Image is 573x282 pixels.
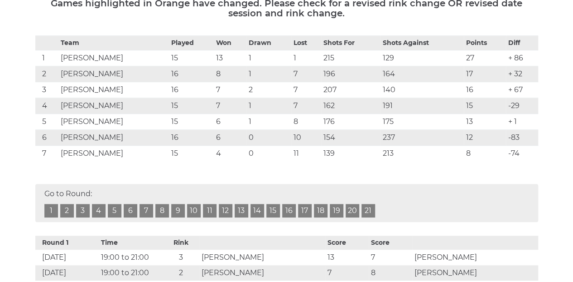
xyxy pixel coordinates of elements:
[58,50,169,66] td: [PERSON_NAME]
[369,250,412,265] td: 7
[163,236,199,250] th: Rink
[35,50,58,66] td: 1
[246,130,291,146] td: 0
[155,204,169,218] a: 8
[506,82,538,98] td: + 67
[35,236,99,250] th: Round 1
[246,66,291,82] td: 1
[246,114,291,130] td: 1
[246,36,291,50] th: Drawn
[35,265,99,281] td: [DATE]
[163,250,199,265] td: 3
[169,66,214,82] td: 16
[214,130,247,146] td: 6
[60,204,74,218] a: 2
[266,204,280,218] a: 15
[58,82,169,98] td: [PERSON_NAME]
[464,36,506,50] th: Points
[464,66,506,82] td: 17
[124,204,137,218] a: 6
[58,146,169,162] td: [PERSON_NAME]
[380,98,464,114] td: 191
[246,98,291,114] td: 1
[321,114,380,130] td: 176
[330,204,343,218] a: 19
[321,36,380,50] th: Shots For
[321,50,380,66] td: 215
[291,98,321,114] td: 7
[321,66,380,82] td: 196
[291,82,321,98] td: 7
[214,66,247,82] td: 8
[380,50,464,66] td: 129
[321,146,380,162] td: 139
[92,204,106,218] a: 4
[35,66,58,82] td: 2
[321,82,380,98] td: 207
[235,204,248,218] a: 13
[163,265,199,281] td: 2
[506,66,538,82] td: + 32
[506,146,538,162] td: -74
[169,98,214,114] td: 15
[99,265,163,281] td: 19:00 to 21:00
[35,146,58,162] td: 7
[214,82,247,98] td: 7
[35,250,99,265] td: [DATE]
[250,204,264,218] a: 14
[76,204,90,218] a: 3
[291,146,321,162] td: 11
[108,204,121,218] a: 5
[291,50,321,66] td: 1
[140,204,153,218] a: 7
[464,114,506,130] td: 13
[214,114,247,130] td: 6
[35,82,58,98] td: 3
[325,250,369,265] td: 13
[203,204,217,218] a: 11
[214,50,247,66] td: 13
[321,98,380,114] td: 162
[464,98,506,114] td: 15
[99,250,163,265] td: 19:00 to 21:00
[464,82,506,98] td: 16
[171,204,185,218] a: 9
[35,184,538,222] div: Go to Round:
[58,114,169,130] td: [PERSON_NAME]
[369,236,412,250] th: Score
[169,130,214,146] td: 16
[506,98,538,114] td: -29
[380,114,464,130] td: 175
[169,36,214,50] th: Played
[35,114,58,130] td: 5
[464,130,506,146] td: 12
[219,204,232,218] a: 12
[412,265,538,281] td: [PERSON_NAME]
[325,236,369,250] th: Score
[380,36,464,50] th: Shots Against
[291,36,321,50] th: Lost
[412,250,538,265] td: [PERSON_NAME]
[246,146,291,162] td: 0
[58,98,169,114] td: [PERSON_NAME]
[346,204,359,218] a: 20
[380,82,464,98] td: 140
[246,82,291,98] td: 2
[169,82,214,98] td: 16
[506,130,538,146] td: -83
[506,114,538,130] td: + 1
[58,130,169,146] td: [PERSON_NAME]
[380,130,464,146] td: 237
[169,146,214,162] td: 15
[282,204,296,218] a: 16
[44,204,58,218] a: 1
[246,50,291,66] td: 1
[506,36,538,50] th: Diff
[169,50,214,66] td: 15
[298,204,312,218] a: 17
[214,146,247,162] td: 4
[214,36,247,50] th: Won
[506,50,538,66] td: + 86
[214,98,247,114] td: 7
[464,146,506,162] td: 8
